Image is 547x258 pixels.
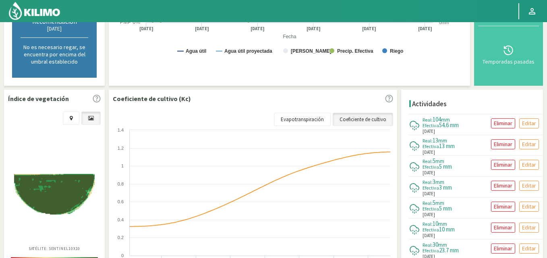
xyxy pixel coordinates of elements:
[481,59,537,64] div: Temporadas pasadas
[522,140,536,149] p: Editar
[68,246,81,251] span: 10X10
[274,113,331,126] a: Evapotranspiración
[21,25,88,32] div: [DATE]
[491,244,515,254] button: Eliminar
[251,26,265,32] text: [DATE]
[491,118,515,128] button: Eliminar
[224,48,272,54] text: Agua útil proyectada
[423,200,433,206] span: Real:
[118,235,124,240] text: 0.2
[491,181,515,191] button: Eliminar
[433,220,438,227] span: 10
[435,157,444,165] span: mm
[519,202,539,212] button: Editar
[423,169,435,176] span: [DATE]
[423,138,433,144] span: Real:
[14,174,95,215] img: b126118b-7240-44c2-8fa6-dd378ae2ecde_-_sentinel_-_2025-09-10.png
[423,117,433,123] span: Real:
[494,140,512,149] p: Eliminar
[121,253,124,258] text: 0
[522,244,536,253] p: Editar
[439,204,452,212] span: 5 mm
[519,181,539,191] button: Editar
[441,116,450,123] span: mm
[423,179,433,185] span: Real:
[8,1,61,21] img: Kilimo
[423,211,435,218] span: [DATE]
[439,246,459,254] span: 23.7 mm
[491,202,515,212] button: Eliminar
[491,160,515,170] button: Eliminar
[118,182,124,186] text: 0.8
[423,143,439,149] span: Efectiva
[519,244,539,254] button: Editar
[412,100,447,108] h4: Actividades
[423,158,433,164] span: Real:
[519,160,539,170] button: Editar
[418,26,432,32] text: [DATE]
[362,26,376,32] text: [DATE]
[118,217,124,222] text: 0.4
[491,139,515,149] button: Eliminar
[283,34,296,39] text: Fecha
[522,160,536,169] p: Editar
[423,221,433,227] span: Real:
[433,199,435,206] span: 5
[522,223,536,232] p: Editar
[433,178,435,186] span: 3
[439,225,455,233] span: 10 mm
[494,160,512,169] p: Eliminar
[522,181,536,190] p: Editar
[423,242,433,248] span: Real:
[494,244,512,253] p: Eliminar
[439,20,449,25] text: 0mm
[423,128,435,135] span: [DATE]
[423,149,435,156] span: [DATE]
[435,199,444,206] span: mm
[118,199,124,204] text: 0.6
[478,26,539,82] button: Temporadas pasadas
[186,48,206,54] text: Agua útil
[139,26,153,32] text: [DATE]
[390,48,403,54] text: Riego
[423,227,439,233] span: Efectiva
[113,94,191,103] p: Coeficiente de cultivo (Kc)
[118,146,124,151] text: 1.2
[519,118,539,128] button: Editar
[333,113,393,126] a: Coeficiente de cultivo
[8,94,69,103] p: Índice de vegetación
[494,181,512,190] p: Eliminar
[423,232,435,239] span: [DATE]
[435,178,444,186] span: mm
[519,223,539,233] button: Editar
[423,206,439,212] span: Efectiva
[29,246,81,252] p: Satélite: Sentinel
[494,119,512,128] p: Eliminar
[494,202,512,211] p: Eliminar
[423,248,439,254] span: Efectiva
[522,202,536,211] p: Editar
[337,48,373,54] text: Precip. Efectiva
[423,164,439,170] span: Efectiva
[439,163,452,170] span: 5 mm
[438,220,447,227] span: mm
[433,136,438,144] span: 13
[195,26,209,32] text: [DATE]
[121,163,124,168] text: 1
[291,48,332,54] text: [PERSON_NAME]
[522,119,536,128] p: Editar
[307,26,321,32] text: [DATE]
[438,137,447,144] span: mm
[433,116,441,123] span: 104
[21,43,88,65] p: No es necesario regar, se encuentra por encima del umbral establecido
[491,223,515,233] button: Eliminar
[423,185,439,191] span: Efectiva
[438,241,447,248] span: mm
[494,223,512,232] p: Eliminar
[423,122,439,128] span: Efectiva
[439,184,452,191] span: 3 mm
[118,128,124,132] text: 1.4
[433,241,438,248] span: 30
[439,121,459,129] span: 54.6 mm
[423,190,435,197] span: [DATE]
